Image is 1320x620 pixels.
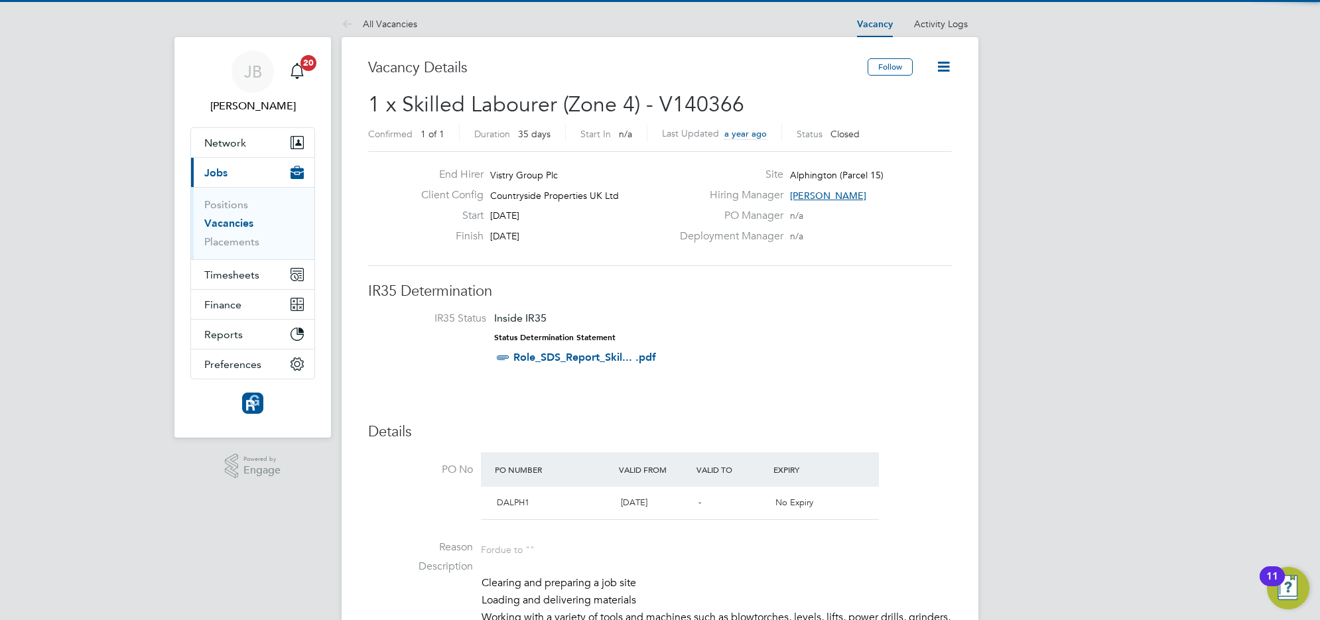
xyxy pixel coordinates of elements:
label: Client Config [411,188,484,202]
span: [DATE] [490,210,519,221]
span: Jobs [204,166,228,179]
button: Preferences [191,349,314,379]
span: Finance [204,298,241,311]
span: Alphington (Parcel 15) [790,169,884,181]
a: Activity Logs [914,18,968,30]
span: Vistry Group Plc [490,169,558,181]
h3: Vacancy Details [368,58,868,78]
a: Go to home page [190,393,315,414]
span: n/a [619,128,632,140]
label: Finish [411,229,484,243]
a: Role_SDS_Report_Skil... .pdf [513,351,656,363]
a: Placements [204,235,259,248]
div: Valid From [616,458,693,481]
img: resourcinggroup-logo-retina.png [242,393,263,414]
span: 35 days [518,128,551,140]
label: PO Manager [672,209,783,223]
span: DALPH1 [497,497,529,508]
div: Valid To [693,458,771,481]
a: All Vacancies [342,18,417,30]
span: No Expiry [775,497,813,508]
button: Jobs [191,158,314,187]
span: Timesheets [204,269,259,281]
button: Open Resource Center, 11 new notifications [1267,567,1309,609]
span: Countryside Properties UK Ltd [490,190,619,202]
label: Duration [474,128,510,140]
nav: Main navigation [174,37,331,438]
span: n/a [790,230,803,242]
div: Jobs [191,187,314,259]
li: Loading and delivering materials [482,593,952,611]
span: Closed [830,128,860,140]
span: 1 of 1 [421,128,444,140]
label: Deployment Manager [672,229,783,243]
label: Hiring Manager [672,188,783,202]
span: n/a [790,210,803,221]
span: [DATE] [490,230,519,242]
span: Powered by [243,454,281,465]
label: Confirmed [368,128,413,140]
h3: IR35 Determination [368,282,952,301]
button: Network [191,128,314,157]
label: Status [797,128,823,140]
div: PO Number [492,458,616,481]
span: 20 [300,55,316,71]
label: IR35 Status [381,312,486,326]
span: Network [204,137,246,149]
label: Site [672,168,783,182]
a: Vacancy [857,19,893,30]
button: Follow [868,58,913,76]
span: [DATE] [621,497,647,508]
li: Clearing and preparing a job site [482,576,952,593]
a: Powered byEngage [225,454,281,479]
span: - [698,497,701,508]
span: Engage [243,465,281,476]
h3: Details [368,422,952,442]
span: 1 x Skilled Labourer (Zone 4) - V140366 [368,92,744,117]
span: JB [244,63,262,80]
label: Reason [368,540,473,554]
label: Start In [580,128,611,140]
span: [PERSON_NAME] [790,190,866,202]
a: 20 [284,50,310,93]
label: PO No [368,463,473,477]
span: Inside IR35 [494,312,547,324]
a: Vacancies [204,217,253,229]
button: Finance [191,290,314,319]
div: For due to "" [481,540,535,556]
span: Joe Belsten [190,98,315,114]
label: End Hirer [411,168,484,182]
a: JB[PERSON_NAME] [190,50,315,114]
a: Positions [204,198,248,211]
div: Expiry [770,458,848,481]
strong: Status Determination Statement [494,333,616,342]
button: Reports [191,320,314,349]
label: Start [411,209,484,223]
span: a year ago [724,128,767,139]
span: Preferences [204,358,261,371]
button: Timesheets [191,260,314,289]
div: 11 [1266,576,1278,593]
label: Description [368,560,473,574]
span: Reports [204,328,243,341]
label: Last Updated [662,127,719,139]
